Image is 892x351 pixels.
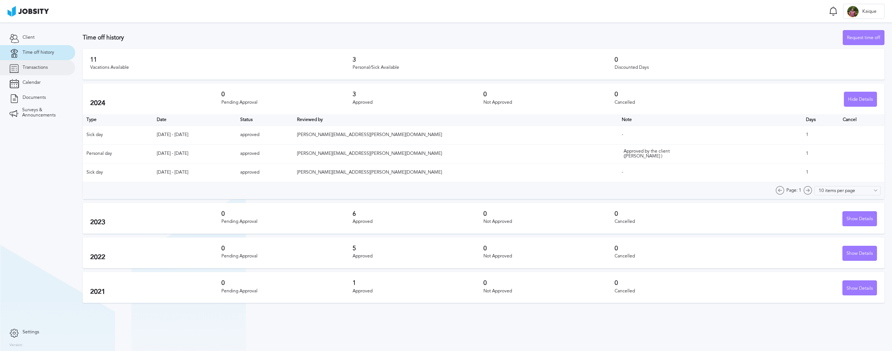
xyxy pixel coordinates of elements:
h2: 2024 [90,99,221,107]
div: Show Details [843,212,877,227]
td: Sick day [83,126,153,144]
span: Client [23,35,35,40]
h3: 0 [615,91,746,98]
div: Approved [353,289,484,294]
h3: 5 [353,245,484,252]
h3: 0 [615,245,746,252]
td: approved [236,126,293,144]
h3: 0 [221,245,353,252]
div: Pending Approval [221,219,353,224]
div: Approved [353,254,484,259]
h3: 0 [615,280,746,286]
span: Surveys & Announcements [22,107,66,118]
th: Toggle SortBy [618,114,802,126]
span: Page: 1 [786,188,801,193]
div: Pending Approval [221,100,353,105]
div: Not Approved [483,100,615,105]
div: Cancelled [615,100,746,105]
img: ab4bad089aa723f57921c736e9817d99.png [8,6,49,17]
button: Show Details [842,211,877,226]
h3: 0 [221,210,353,217]
div: Personal/Sick Available [353,65,615,70]
div: Request time off [843,30,884,45]
h3: 0 [221,280,353,286]
button: KKaique [843,4,884,19]
td: approved [236,144,293,163]
h3: 0 [221,91,353,98]
div: Pending Approval [221,254,353,259]
div: Hide Details [844,92,877,107]
h3: 0 [483,210,615,217]
div: Cancelled [615,254,746,259]
td: 1 [802,163,839,182]
th: Type [83,114,153,126]
td: Personal day [83,144,153,163]
span: Transactions [23,65,48,70]
div: Cancelled [615,219,746,224]
h3: 0 [483,280,615,286]
h2: 2022 [90,253,221,261]
td: approved [236,163,293,182]
th: Toggle SortBy [153,114,236,126]
td: [DATE] - [DATE] [153,163,236,182]
td: Sick day [83,163,153,182]
div: Approved [353,100,484,105]
span: - [622,132,623,137]
button: Show Details [842,280,877,295]
td: [DATE] - [DATE] [153,144,236,163]
h3: 0 [483,91,615,98]
span: Calendar [23,80,41,85]
th: Cancel [839,114,884,126]
div: K [847,6,859,17]
span: Documents [23,95,46,100]
h3: 11 [90,56,353,63]
div: Discounted Days [615,65,877,70]
button: Request time off [843,30,884,45]
div: Vacations Available [90,65,353,70]
button: Hide Details [844,92,877,107]
h2: 2021 [90,288,221,296]
th: Toggle SortBy [236,114,293,126]
span: Kaique [859,9,880,14]
td: 1 [802,126,839,144]
div: Pending Approval [221,289,353,294]
h3: 1 [353,280,484,286]
span: [PERSON_NAME][EMAIL_ADDRESS][PERSON_NAME][DOMAIN_NAME] [297,151,442,156]
h3: Time off history [83,34,843,41]
span: Time off history [23,50,54,55]
div: Not Approved [483,254,615,259]
h3: 0 [615,56,877,63]
td: [DATE] - [DATE] [153,126,236,144]
span: - [622,169,623,175]
th: Toggle SortBy [293,114,618,126]
h2: 2023 [90,218,221,226]
td: 1 [802,144,839,163]
th: Days [802,114,839,126]
div: Approved by the client ([PERSON_NAME] ) [624,149,699,159]
span: Settings [23,330,39,335]
h3: 3 [353,56,615,63]
div: Not Approved [483,289,615,294]
h3: 3 [353,91,484,98]
span: [PERSON_NAME][EMAIL_ADDRESS][PERSON_NAME][DOMAIN_NAME] [297,169,442,175]
div: Not Approved [483,219,615,224]
h3: 0 [615,210,746,217]
button: Show Details [842,246,877,261]
h3: 6 [353,210,484,217]
div: Approved [353,219,484,224]
div: Cancelled [615,289,746,294]
span: [PERSON_NAME][EMAIL_ADDRESS][PERSON_NAME][DOMAIN_NAME] [297,132,442,137]
label: Version: [9,343,23,348]
h3: 0 [483,245,615,252]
